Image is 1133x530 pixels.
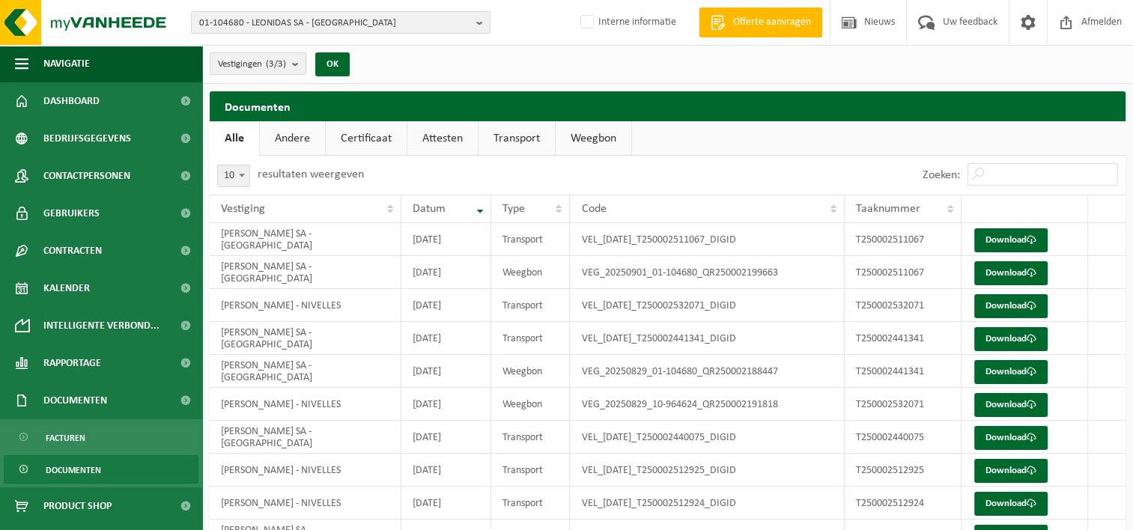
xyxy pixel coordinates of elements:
[407,121,478,156] a: Attesten
[217,165,250,187] span: 10
[401,355,490,388] td: [DATE]
[210,388,401,421] td: [PERSON_NAME] - NIVELLES
[210,421,401,454] td: [PERSON_NAME] SA - [GEOGRAPHIC_DATA]
[974,492,1048,516] a: Download
[210,121,259,156] a: Alle
[221,203,265,215] span: Vestiging
[401,388,490,421] td: [DATE]
[43,344,101,382] span: Rapportage
[923,169,960,181] label: Zoeken:
[581,203,606,215] span: Code
[43,382,107,419] span: Documenten
[43,45,90,82] span: Navigatie
[845,421,962,454] td: T250002440075
[491,421,571,454] td: Transport
[729,15,815,30] span: Offerte aanvragen
[210,223,401,256] td: [PERSON_NAME] SA - [GEOGRAPHIC_DATA]
[570,322,845,355] td: VEL_[DATE]_T250002441341_DIGID
[699,7,822,37] a: Offerte aanvragen
[556,121,631,156] a: Weegbon
[974,459,1048,483] a: Download
[210,256,401,289] td: [PERSON_NAME] SA - [GEOGRAPHIC_DATA]
[401,454,490,487] td: [DATE]
[4,455,198,484] a: Documenten
[210,487,401,520] td: [PERSON_NAME] - NIVELLES
[210,52,306,75] button: Vestigingen(3/3)
[974,228,1048,252] a: Download
[401,223,490,256] td: [DATE]
[570,355,845,388] td: VEG_20250829_01-104680_QR250002188447
[191,11,490,34] button: 01-104680 - LEONIDAS SA - [GEOGRAPHIC_DATA]
[845,322,962,355] td: T250002441341
[845,256,962,289] td: T250002511067
[266,59,286,69] count: (3/3)
[210,454,401,487] td: [PERSON_NAME] - NIVELLES
[46,424,85,452] span: Facturen
[260,121,325,156] a: Andere
[199,12,470,34] span: 01-104680 - LEONIDAS SA - [GEOGRAPHIC_DATA]
[210,289,401,322] td: [PERSON_NAME] - NIVELLES
[43,157,130,195] span: Contactpersonen
[4,423,198,451] a: Facturen
[401,421,490,454] td: [DATE]
[570,388,845,421] td: VEG_20250829_10-964624_QR250002191818
[491,388,571,421] td: Weegbon
[974,294,1048,318] a: Download
[210,91,1126,121] h2: Documenten
[845,454,962,487] td: T250002512925
[845,223,962,256] td: T250002511067
[570,256,845,289] td: VEG_20250901_01-104680_QR250002199663
[210,322,401,355] td: [PERSON_NAME] SA - [GEOGRAPHIC_DATA]
[258,168,364,180] label: resultaten weergeven
[401,322,490,355] td: [DATE]
[570,289,845,322] td: VEL_[DATE]_T250002532071_DIGID
[43,487,112,525] span: Product Shop
[218,53,286,76] span: Vestigingen
[845,355,962,388] td: T250002441341
[845,388,962,421] td: T250002532071
[43,82,100,120] span: Dashboard
[218,165,249,186] span: 10
[46,456,101,484] span: Documenten
[401,289,490,322] td: [DATE]
[315,52,350,76] button: OK
[43,232,102,269] span: Contracten
[570,454,845,487] td: VEL_[DATE]_T250002512925_DIGID
[974,360,1048,384] a: Download
[974,393,1048,417] a: Download
[570,487,845,520] td: VEL_[DATE]_T250002512924_DIGID
[577,11,676,34] label: Interne informatie
[326,121,407,156] a: Certificaat
[974,426,1048,450] a: Download
[974,327,1048,351] a: Download
[43,195,100,232] span: Gebruikers
[43,120,131,157] span: Bedrijfsgegevens
[43,269,90,307] span: Kalender
[210,355,401,388] td: [PERSON_NAME] SA - [GEOGRAPHIC_DATA]
[491,454,571,487] td: Transport
[491,223,571,256] td: Transport
[401,256,490,289] td: [DATE]
[491,355,571,388] td: Weegbon
[413,203,446,215] span: Datum
[570,223,845,256] td: VEL_[DATE]_T250002511067_DIGID
[845,487,962,520] td: T250002512924
[856,203,920,215] span: Taaknummer
[491,487,571,520] td: Transport
[570,421,845,454] td: VEL_[DATE]_T250002440075_DIGID
[491,289,571,322] td: Transport
[401,487,490,520] td: [DATE]
[502,203,525,215] span: Type
[491,322,571,355] td: Transport
[974,261,1048,285] a: Download
[845,289,962,322] td: T250002532071
[491,256,571,289] td: Weegbon
[479,121,555,156] a: Transport
[43,307,160,344] span: Intelligente verbond...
